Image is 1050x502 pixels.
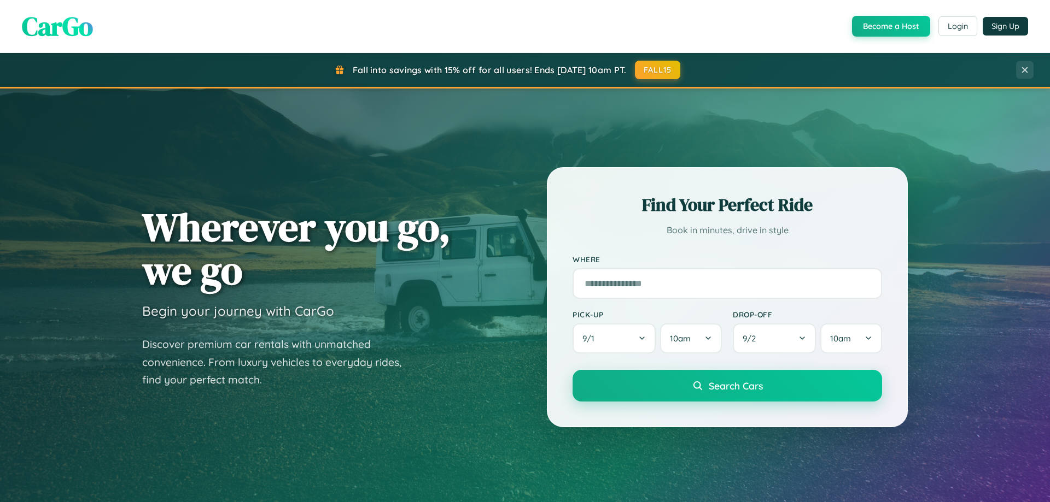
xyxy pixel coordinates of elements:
[743,333,761,344] span: 9 / 2
[142,205,451,292] h1: Wherever you go, we go
[938,16,977,36] button: Login
[582,333,600,344] span: 9 / 1
[830,333,851,344] span: 10am
[573,222,882,238] p: Book in minutes, drive in style
[820,323,882,353] button: 10am
[733,323,816,353] button: 9/2
[983,17,1028,36] button: Sign Up
[709,380,763,392] span: Search Cars
[733,310,882,319] label: Drop-off
[852,16,930,37] button: Become a Host
[635,61,681,79] button: FALL15
[573,370,882,401] button: Search Cars
[573,255,882,264] label: Where
[670,333,691,344] span: 10am
[142,335,416,389] p: Discover premium car rentals with unmatched convenience. From luxury vehicles to everyday rides, ...
[142,303,334,319] h3: Begin your journey with CarGo
[660,323,722,353] button: 10am
[573,323,656,353] button: 9/1
[573,193,882,217] h2: Find Your Perfect Ride
[573,310,722,319] label: Pick-up
[353,64,627,75] span: Fall into savings with 15% off for all users! Ends [DATE] 10am PT.
[22,8,93,44] span: CarGo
